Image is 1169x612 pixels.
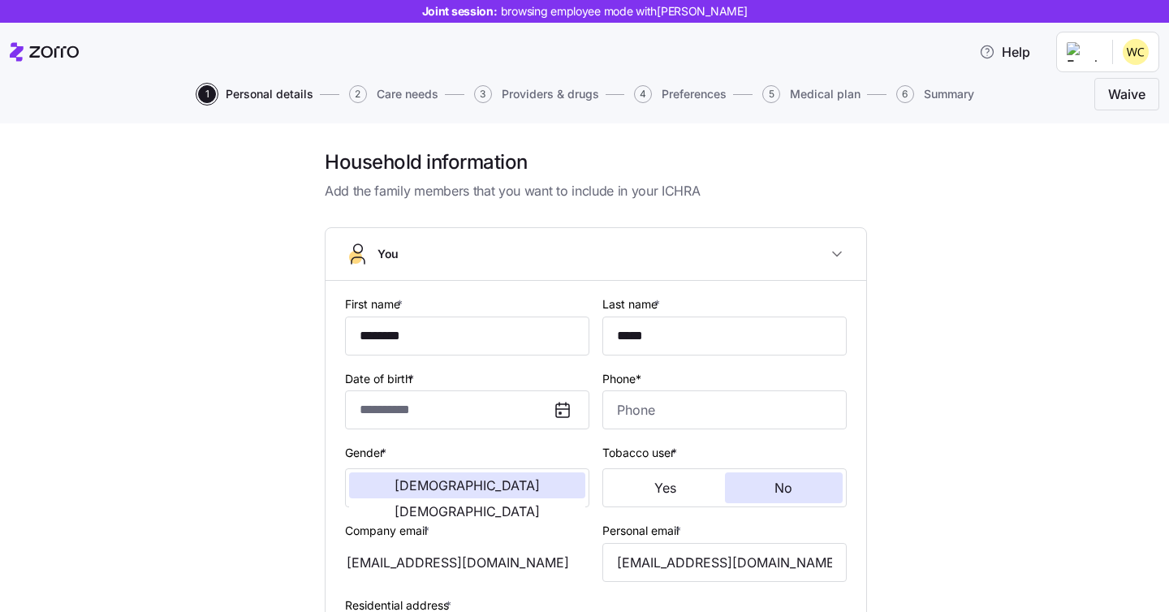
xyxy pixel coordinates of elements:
[602,295,663,313] label: Last name
[377,88,438,100] span: Care needs
[474,85,492,103] span: 3
[501,3,748,19] span: browsing employee mode with [PERSON_NAME]
[198,85,313,103] button: 1Personal details
[654,481,676,494] span: Yes
[422,3,748,19] span: Joint session:
[602,522,684,540] label: Personal email
[979,42,1030,62] span: Help
[1094,78,1159,110] button: Waive
[634,85,652,103] span: 4
[349,85,367,103] span: 2
[195,85,313,103] a: 1Personal details
[774,481,792,494] span: No
[662,88,727,100] span: Preferences
[325,181,867,201] span: Add the family members that you want to include in your ICHRA
[226,88,313,100] span: Personal details
[325,149,867,175] h1: Household information
[395,505,540,518] span: [DEMOGRAPHIC_DATA]
[345,295,406,313] label: First name
[1067,42,1099,62] img: Employer logo
[762,85,861,103] button: 5Medical plan
[198,85,216,103] span: 1
[1108,84,1145,104] span: Waive
[966,36,1043,68] button: Help
[896,85,914,103] span: 6
[896,85,974,103] button: 6Summary
[502,88,599,100] span: Providers & drugs
[377,246,399,262] span: You
[345,444,390,462] label: Gender
[602,370,641,388] label: Phone*
[602,444,680,462] label: Tobacco user
[474,85,599,103] button: 3Providers & drugs
[326,228,866,281] button: You
[349,85,438,103] button: 2Care needs
[762,85,780,103] span: 5
[602,390,847,429] input: Phone
[924,88,974,100] span: Summary
[345,370,417,388] label: Date of birth
[602,543,847,582] input: Email
[395,479,540,492] span: [DEMOGRAPHIC_DATA]
[790,88,861,100] span: Medical plan
[345,522,433,540] label: Company email
[1123,39,1149,65] img: 00ab4951b263b8aaa2d3e5f1554bc82f
[634,85,727,103] button: 4Preferences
